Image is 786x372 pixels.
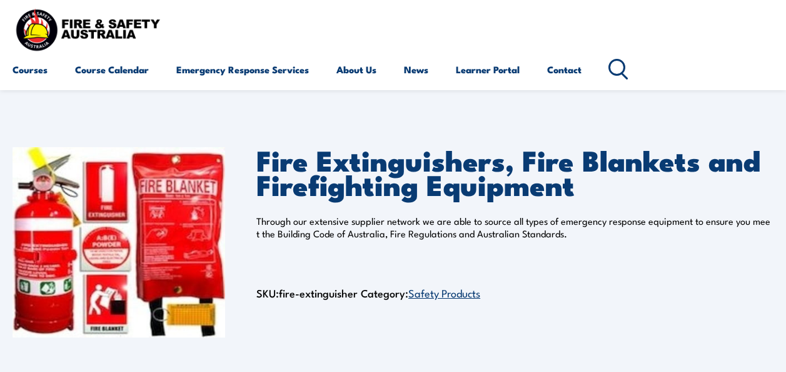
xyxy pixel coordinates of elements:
span: Category: [361,285,480,301]
span: fire-extinguisher [279,285,358,301]
a: News [404,54,428,85]
a: Contact [547,54,582,85]
a: Safety Products [408,285,480,300]
a: About Us [336,54,376,85]
a: Course Calendar [75,54,149,85]
span: SKU: [256,285,358,301]
a: Learner Portal [456,54,520,85]
img: Fire Extinguishers, Fire Blankets and Firefighting Equipment [13,147,225,338]
a: Emergency Response Services [176,54,309,85]
a: Courses [13,54,48,85]
p: Through our extensive supplier network we are able to source all types of emergency response equi... [256,215,773,240]
h1: Fire Extinguishers, Fire Blankets and Firefighting Equipment [256,147,773,196]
